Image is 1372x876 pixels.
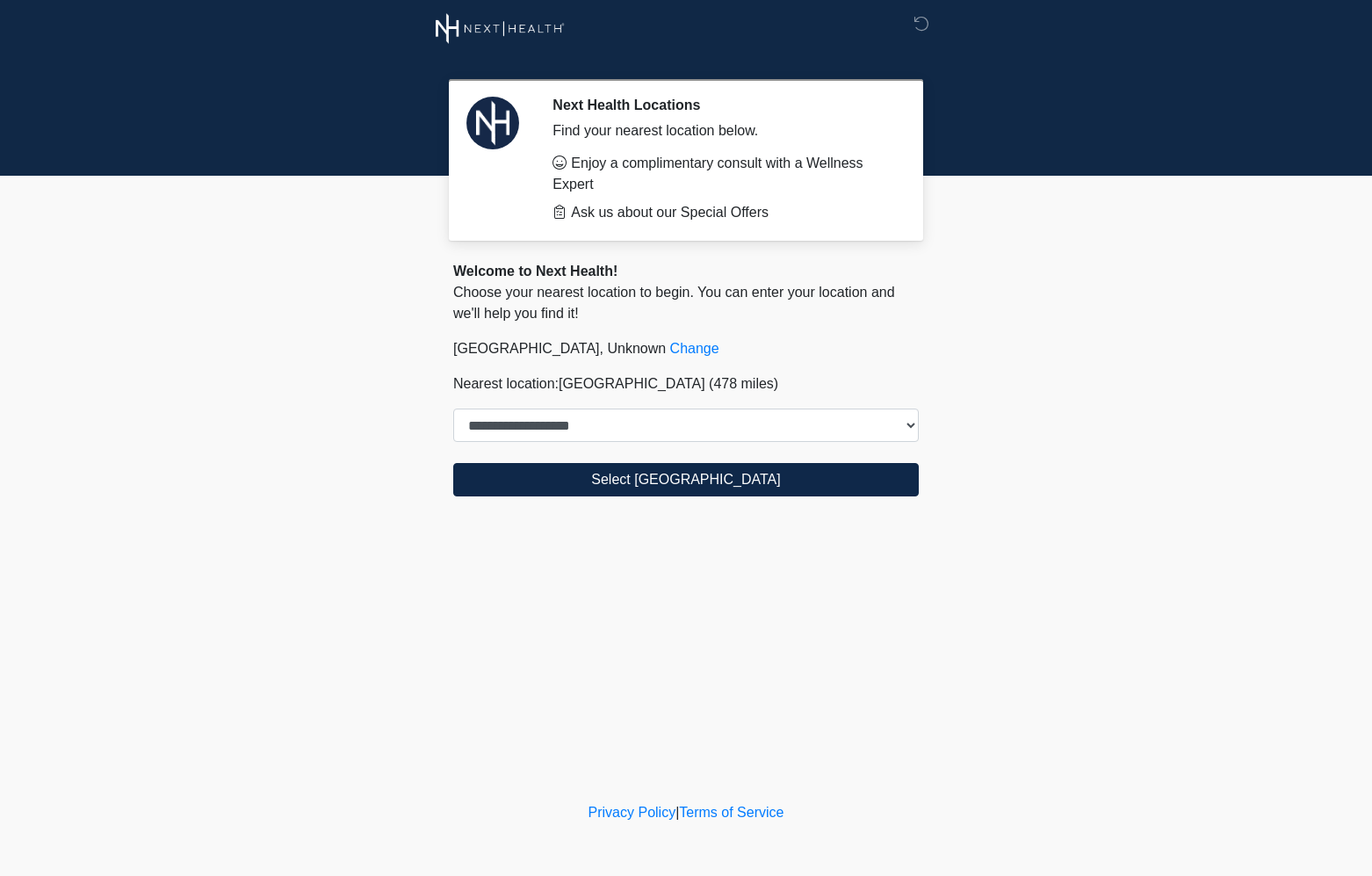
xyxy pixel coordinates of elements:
[670,341,719,356] a: Change
[552,120,892,141] div: Find your nearest location below.
[709,376,778,391] span: (478 miles)
[675,805,679,820] a: |
[453,285,895,321] span: Choose your nearest location to begin. You can enter your location and we'll help you find it!
[552,97,892,113] h2: Next Health Locations
[466,97,519,149] img: Agent Avatar
[453,341,666,356] span: [GEOGRAPHIC_DATA], Unknown
[453,373,919,395] p: Nearest location:
[436,13,565,44] img: Next Health Wellness Logo
[589,805,676,820] a: Privacy Policy
[679,805,783,820] a: Terms of Service
[453,463,919,496] button: Select [GEOGRAPHIC_DATA]
[559,376,705,391] span: [GEOGRAPHIC_DATA]
[552,153,892,195] li: Enjoy a complimentary consult with a Wellness Expert
[552,202,892,223] li: Ask us about our Special Offers
[453,261,919,282] div: Welcome to Next Health!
